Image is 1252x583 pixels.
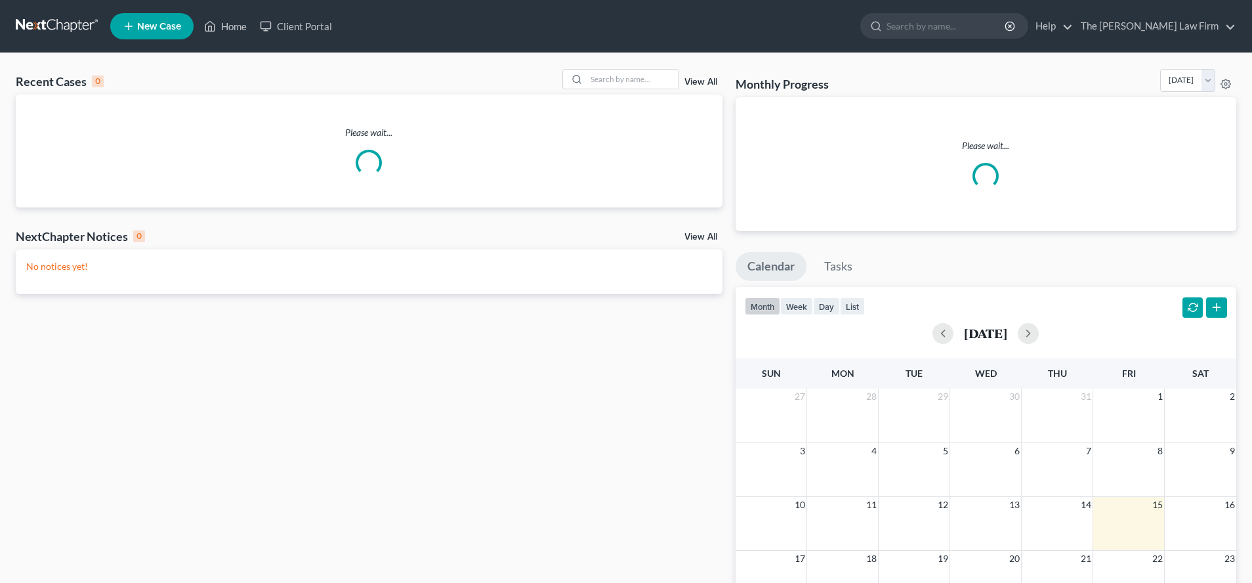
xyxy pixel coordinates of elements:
div: Recent Cases [16,74,104,89]
span: 2 [1228,389,1236,404]
span: 12 [936,497,949,513]
span: 20 [1008,551,1021,567]
button: list [840,297,865,315]
span: Sun [762,368,781,379]
span: Thu [1048,368,1067,379]
a: The [PERSON_NAME] Law Firm [1074,14,1236,38]
span: Sat [1192,368,1209,379]
a: View All [684,232,717,242]
span: 8 [1156,443,1164,459]
span: 4 [870,443,878,459]
span: 29 [936,389,949,404]
button: month [745,297,780,315]
span: 23 [1223,551,1236,567]
span: Mon [831,368,854,379]
p: No notices yet! [26,260,712,273]
span: 21 [1079,551,1093,567]
span: 14 [1079,497,1093,513]
h3: Monthly Progress [736,76,829,92]
span: 6 [1013,443,1021,459]
a: View All [684,77,717,87]
span: 28 [865,389,878,404]
span: 30 [1008,389,1021,404]
span: 13 [1008,497,1021,513]
span: Tue [906,368,923,379]
span: 5 [942,443,949,459]
span: 17 [793,551,806,567]
a: Home [198,14,253,38]
span: 22 [1151,551,1164,567]
p: Please wait... [16,126,722,139]
span: 19 [936,551,949,567]
h2: [DATE] [964,326,1007,340]
span: Fri [1122,368,1136,379]
a: Client Portal [253,14,339,38]
span: 31 [1079,389,1093,404]
span: Wed [975,368,997,379]
span: 7 [1085,443,1093,459]
span: 16 [1223,497,1236,513]
input: Search by name... [587,70,678,89]
a: Help [1029,14,1073,38]
div: 0 [92,76,104,87]
span: New Case [137,22,181,32]
div: NextChapter Notices [16,228,145,244]
span: 9 [1228,443,1236,459]
span: 3 [799,443,806,459]
span: 1 [1156,389,1164,404]
span: 10 [793,497,806,513]
p: Please wait... [746,139,1226,152]
span: 18 [865,551,878,567]
span: 27 [793,389,806,404]
span: 11 [865,497,878,513]
input: Search by name... [887,14,1007,38]
a: Tasks [812,252,864,281]
div: 0 [133,230,145,242]
button: day [813,297,840,315]
span: 15 [1151,497,1164,513]
a: Calendar [736,252,806,281]
button: week [780,297,813,315]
